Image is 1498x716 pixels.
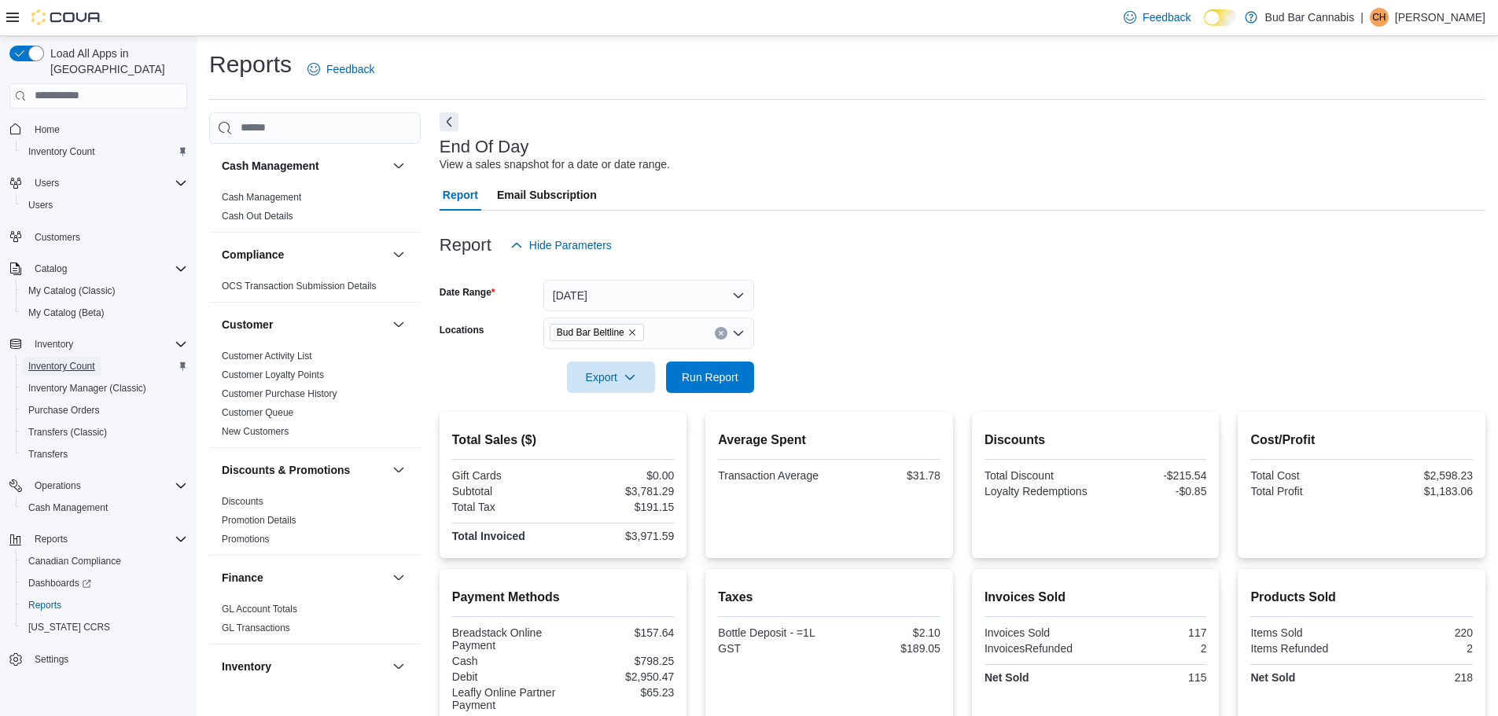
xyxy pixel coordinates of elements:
[22,401,187,420] span: Purchase Orders
[222,158,386,174] button: Cash Management
[35,263,67,275] span: Catalog
[22,498,187,517] span: Cash Management
[222,426,289,437] a: New Customers
[22,303,111,322] a: My Catalog (Beta)
[1265,8,1355,27] p: Bud Bar Cannabis
[443,179,478,211] span: Report
[543,280,754,311] button: [DATE]
[222,604,297,615] a: GL Account Totals
[682,369,738,385] span: Run Report
[1250,485,1358,498] div: Total Profit
[222,247,386,263] button: Compliance
[222,280,377,292] span: OCS Transaction Submission Details
[1365,671,1473,684] div: 218
[1250,431,1473,450] h2: Cost/Profit
[222,659,386,674] button: Inventory
[3,333,193,355] button: Inventory
[16,377,193,399] button: Inventory Manager (Classic)
[504,229,618,261] button: Hide Parameters
[222,369,324,381] span: Customer Loyalty Points
[222,534,270,545] a: Promotions
[222,158,319,174] h3: Cash Management
[985,642,1092,655] div: InvoicesRefunded
[833,642,940,655] div: $189.05
[16,572,193,594] a: Dashboards
[28,174,65,193] button: Users
[222,462,386,478] button: Discounts & Promotions
[222,425,289,438] span: New Customers
[28,174,187,193] span: Users
[35,338,73,351] span: Inventory
[440,286,495,299] label: Date Range
[28,530,187,549] span: Reports
[9,112,187,712] nav: Complex example
[28,307,105,319] span: My Catalog (Beta)
[452,485,560,498] div: Subtotal
[566,485,674,498] div: $3,781.29
[718,431,940,450] h2: Average Spent
[1372,8,1386,27] span: CH
[222,388,337,399] a: Customer Purchase History
[666,362,754,393] button: Run Report
[44,46,187,77] span: Load All Apps in [GEOGRAPHIC_DATA]
[440,324,484,336] label: Locations
[1099,469,1206,482] div: -$215.54
[16,497,193,519] button: Cash Management
[16,616,193,638] button: [US_STATE] CCRS
[1099,485,1206,498] div: -$0.85
[452,501,560,513] div: Total Tax
[718,588,940,607] h2: Taxes
[985,469,1092,482] div: Total Discount
[3,172,193,194] button: Users
[566,655,674,667] div: $798.25
[985,588,1207,607] h2: Invoices Sold
[222,406,293,419] span: Customer Queue
[31,9,102,25] img: Cova
[718,642,826,655] div: GST
[566,670,674,683] div: $2,950.47
[497,179,597,211] span: Email Subscription
[326,61,374,77] span: Feedback
[22,552,127,571] a: Canadian Compliance
[566,501,674,513] div: $191.15
[28,476,87,495] button: Operations
[209,188,421,232] div: Cash Management
[22,423,113,442] a: Transfers (Classic)
[222,211,293,222] a: Cash Out Details
[35,231,80,244] span: Customers
[22,574,187,593] span: Dashboards
[22,281,122,300] a: My Catalog (Classic)
[3,648,193,670] button: Settings
[222,350,312,362] span: Customer Activity List
[28,145,95,158] span: Inventory Count
[389,568,408,587] button: Finance
[1250,626,1358,639] div: Items Sold
[22,142,101,161] a: Inventory Count
[222,603,297,615] span: GL Account Totals
[28,119,187,139] span: Home
[452,655,560,667] div: Cash
[985,431,1207,450] h2: Discounts
[222,570,386,586] button: Finance
[22,596,187,615] span: Reports
[222,496,263,507] a: Discounts
[209,49,292,80] h1: Reports
[222,570,263,586] h3: Finance
[1250,469,1358,482] div: Total Cost
[22,401,106,420] a: Purchase Orders
[222,317,273,332] h3: Customer
[567,362,655,393] button: Export
[1250,642,1358,655] div: Items Refunded
[222,369,324,380] a: Customer Loyalty Points
[16,141,193,163] button: Inventory Count
[452,469,560,482] div: Gift Cards
[3,258,193,280] button: Catalog
[22,618,187,637] span: Washington CCRS
[209,277,421,302] div: Compliance
[3,475,193,497] button: Operations
[985,485,1092,498] div: Loyalty Redemptions
[22,142,187,161] span: Inventory Count
[718,626,826,639] div: Bottle Deposit - =1L
[28,199,53,211] span: Users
